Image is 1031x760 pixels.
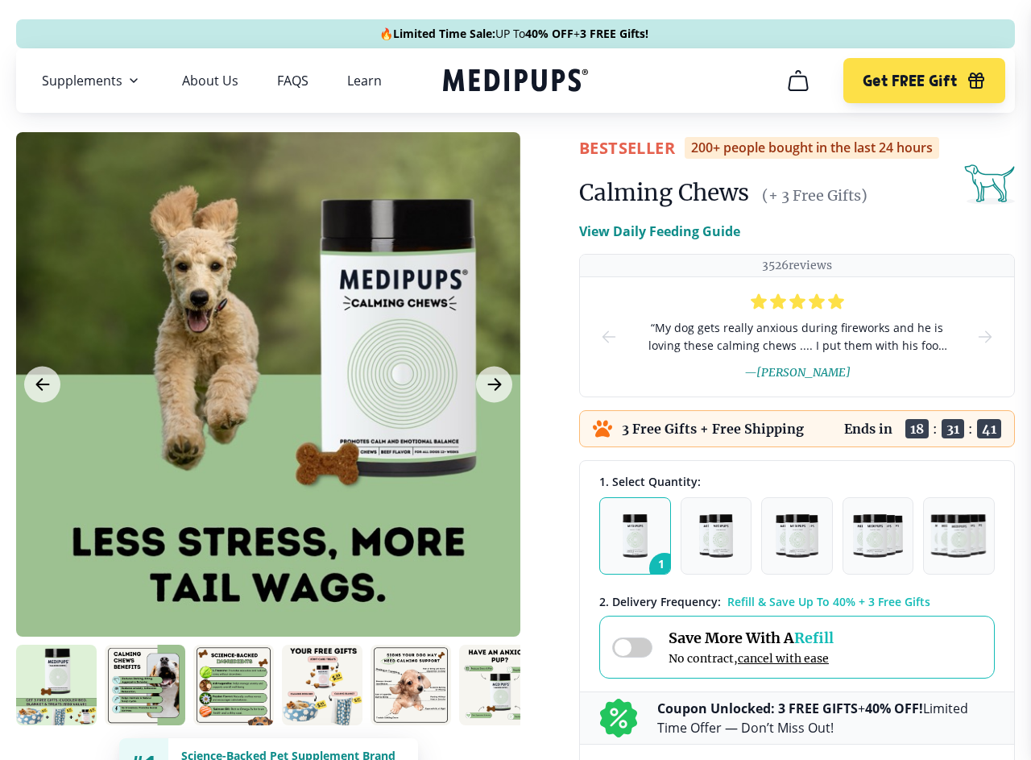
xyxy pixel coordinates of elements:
div: 1. Select Quantity: [599,474,995,489]
button: cart [779,61,818,100]
span: : [933,421,938,437]
span: 18 [905,419,929,438]
span: (+ 3 Free Gifts) [762,186,867,205]
span: — [PERSON_NAME] [744,365,851,380]
img: Calming Chews | Natural Dog Supplements [16,645,97,725]
img: Pack of 3 - Natural Dog Supplements [776,514,818,558]
h1: Calming Chews [579,178,749,207]
img: Pack of 5 - Natural Dog Supplements [930,514,988,558]
button: Next Image [476,367,512,403]
button: prev-slide [599,277,619,397]
b: Coupon Unlocked: 3 FREE GIFTS [657,700,858,717]
img: Calming Chews | Natural Dog Supplements [193,645,274,725]
button: Supplements [42,71,143,90]
p: Ends in [844,421,892,437]
p: 3526 reviews [762,258,832,273]
p: 3 Free Gifts + Free Shipping [622,421,804,437]
img: Pack of 2 - Natural Dog Supplements [699,514,733,558]
span: : [968,421,973,437]
a: Learn [347,73,382,89]
img: Calming Chews | Natural Dog Supplements [282,645,362,725]
img: Pack of 4 - Natural Dog Supplements [853,514,902,558]
span: 31 [942,419,964,438]
a: FAQS [277,73,308,89]
span: Refill [794,629,834,647]
span: No contract, [669,651,834,666]
a: About Us [182,73,238,89]
span: Supplements [42,73,122,89]
p: + Limited Time Offer — Don’t Miss Out! [657,699,995,737]
span: 2 . Delivery Frequency: [599,594,721,609]
img: Calming Chews | Natural Dog Supplements [105,645,185,725]
img: Calming Chews | Natural Dog Supplements [459,645,540,725]
span: cancel with ease [738,651,829,666]
span: Save More With A [669,629,834,647]
span: 41 [977,419,1001,438]
span: Get FREE Gift [863,72,957,90]
span: 🔥 UP To + [379,26,648,42]
button: Previous Image [24,367,60,403]
button: Get FREE Gift [843,58,1005,103]
p: View Daily Feeding Guide [579,222,740,241]
img: Calming Chews | Natural Dog Supplements [371,645,451,725]
span: 1 [649,553,680,583]
span: BestSeller [579,137,675,159]
a: Medipups [443,65,588,98]
b: 40% OFF! [865,700,923,717]
span: “ My dog gets really anxious during fireworks and he is loving these calming chews .... I put the... [644,319,950,355]
img: Pack of 1 - Natural Dog Supplements [623,514,648,558]
button: 1 [599,497,671,575]
span: Refill & Save Up To 40% + 3 Free Gifts [727,594,930,609]
div: 200+ people bought in the last 24 hours [685,137,939,159]
button: next-slide [975,277,995,397]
